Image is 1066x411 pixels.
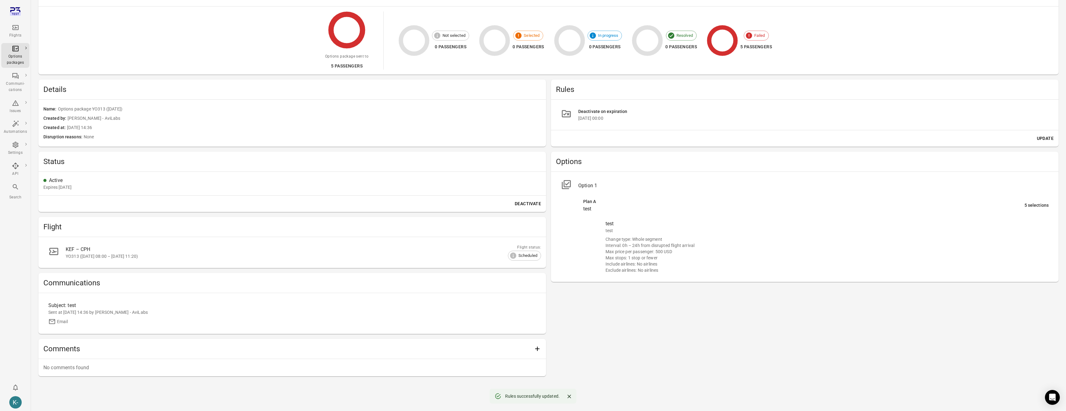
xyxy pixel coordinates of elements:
a: Options packages [1,43,29,68]
div: YO313 ([DATE] 08:00 – [DATE] 11:20) [66,253,526,259]
div: Max stops: 1 stop or fewer [606,255,1049,261]
div: Options packages [4,54,27,66]
span: [PERSON_NAME] - AviLabs [68,115,541,122]
h2: Options [556,157,1054,167]
span: Created at [43,124,67,131]
div: K- [9,396,22,409]
div: Exclude airlines: No airlines [606,267,1049,273]
span: Disruption reasons [43,134,84,141]
a: Automations [1,118,29,137]
div: 31 Aug 2025 00:00 [43,184,72,190]
div: test [583,205,1024,213]
a: Issues [1,97,29,116]
span: Not selected [439,32,469,39]
span: Failed [751,32,769,39]
div: Active [49,177,541,184]
button: Search [1,181,29,202]
div: Deactivate on expiration [578,108,1049,115]
div: Subject: test [48,302,414,309]
div: 5 passengers [325,62,368,70]
div: Options package sent to [325,54,368,60]
div: Issues [4,108,27,114]
div: KEF – CPH [66,246,526,253]
button: Update [1034,133,1056,144]
div: test [606,227,1049,234]
a: KEF – CPHYO313 ([DATE] 08:00 – [DATE] 11:20) [43,242,541,263]
div: Sent at [DATE] 14:36 by [PERSON_NAME] - AviLabs [48,309,536,315]
div: 0 passengers [665,43,697,51]
div: Max price per passenger: 500 USD [606,249,1049,255]
div: [DATE] 00:00 [578,115,1049,121]
div: 5 passengers [740,43,772,51]
button: Kristinn - avilabs [7,394,24,411]
span: [DATE] 14:36 [67,124,541,131]
div: 5 selections [1024,202,1049,209]
div: Flights [4,32,27,39]
span: Created by [43,115,68,122]
button: Deactivate [512,198,544,210]
span: In progress [595,32,622,39]
div: Open Intercom Messenger [1045,390,1060,405]
div: test [606,220,1049,227]
span: Scheduled [515,253,541,259]
span: Resolved [673,32,696,39]
div: Plan A [583,198,1024,205]
div: Change type: Whole segment [606,236,1049,242]
div: Communi-cations [4,81,27,93]
span: Name [43,106,58,113]
div: Rules successfully updated. [505,391,560,402]
span: Selected [520,32,543,39]
div: Search [4,194,27,201]
div: 0 passengers [513,43,544,51]
h2: Rules [556,84,1054,94]
p: No comments found [43,364,541,371]
a: Communi-cations [1,70,29,95]
button: Close [565,392,574,401]
button: Add comment [531,343,544,355]
a: API [1,160,29,179]
span: None [84,134,541,141]
h2: Comments [43,344,531,354]
a: Settings [1,139,29,158]
div: Include airlines: No airlines [606,261,1049,267]
div: 0 passengers [588,43,622,51]
div: 0 passengers [432,43,469,51]
a: Subject: testSent at [DATE] 14:36 by [PERSON_NAME] - AviLabsEmail [43,298,541,329]
div: Interval: 0h – 24h from disrupted flight arrival [606,242,1049,249]
div: API [4,171,27,177]
div: Flight status: [508,244,541,251]
h2: Details [43,84,541,94]
button: Notifications [9,381,22,394]
h2: Status [43,157,541,167]
div: Automations [4,129,27,135]
div: Email [57,318,68,325]
a: Flights [1,22,29,41]
span: Options package YO313 ([DATE]) [58,106,541,113]
div: Option 1 [578,182,1049,189]
h2: Flight [43,222,541,232]
div: Settings [4,150,27,156]
h2: Communications [43,278,541,288]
